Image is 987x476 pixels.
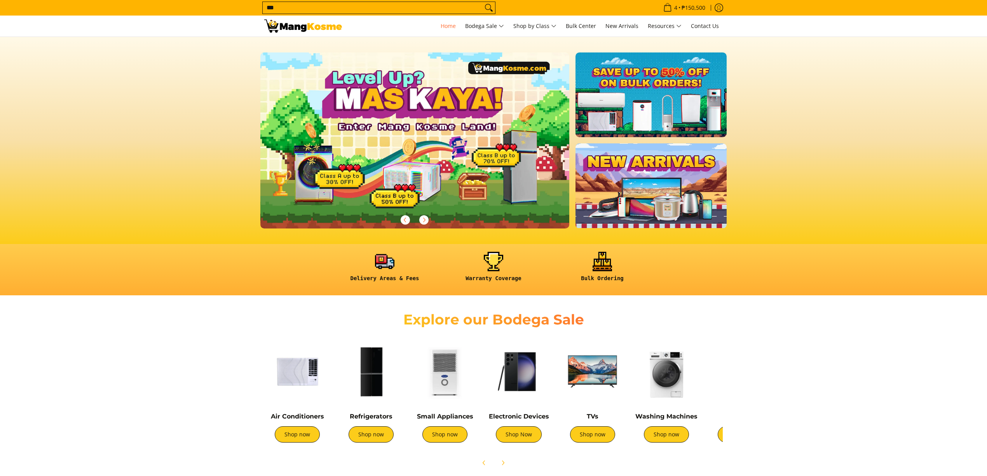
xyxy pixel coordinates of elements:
[334,252,435,288] a: <h6><strong>Delivery Areas & Fees</strong></h6>
[476,454,493,471] button: Previous
[443,252,544,288] a: <h6><strong>Warranty Coverage</strong></h6>
[602,16,642,37] a: New Arrivals
[275,426,320,443] a: Shop now
[552,252,653,288] a: <h6><strong>Bulk Ordering</strong></h6>
[633,338,699,405] img: Washing Machines
[673,5,678,10] span: 4
[264,19,342,33] img: Mang Kosme: Your Home Appliances Warehouse Sale Partner!
[437,16,460,37] a: Home
[422,426,467,443] a: Shop now
[562,16,600,37] a: Bulk Center
[718,426,763,443] a: Shop now
[271,413,324,420] a: Air Conditioners
[644,426,689,443] a: Shop now
[635,413,698,420] a: Washing Machines
[644,16,685,37] a: Resources
[560,338,626,405] img: TVs
[465,21,504,31] span: Bodega Sale
[496,426,542,443] a: Shop Now
[707,338,773,405] img: Cookers
[412,338,478,405] img: Small Appliances
[461,16,508,37] a: Bodega Sale
[605,22,638,30] span: New Arrivals
[415,211,432,228] button: Next
[264,338,330,405] img: Air Conditioners
[260,52,569,228] img: Gaming desktop banner
[566,22,596,30] span: Bulk Center
[680,5,706,10] span: ₱150,500
[513,21,556,31] span: Shop by Class
[661,3,708,12] span: •
[350,413,392,420] a: Refrigerators
[397,211,414,228] button: Previous
[483,2,495,14] button: Search
[489,413,549,420] a: Electronic Devices
[509,16,560,37] a: Shop by Class
[486,338,552,405] img: Electronic Devices
[687,16,723,37] a: Contact Us
[570,426,615,443] a: Shop now
[350,16,723,37] nav: Main Menu
[587,413,598,420] a: TVs
[441,22,456,30] span: Home
[691,22,719,30] span: Contact Us
[417,413,473,420] a: Small Appliances
[648,21,682,31] span: Resources
[349,426,394,443] a: Shop now
[494,454,511,471] button: Next
[381,311,606,328] h2: Explore our Bodega Sale
[338,338,404,405] img: Refrigerators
